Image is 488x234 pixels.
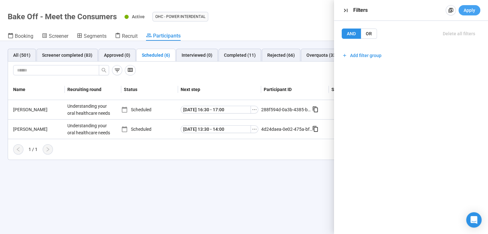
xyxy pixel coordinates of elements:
span: Screener [49,33,68,39]
div: Scheduled (6) [142,52,170,59]
span: OHC - Power Interdental [155,13,205,20]
span: OR [366,31,372,36]
div: Scheduled [121,106,178,113]
a: Screener [42,32,68,41]
span: left [16,147,21,152]
th: Recruiting round [65,79,122,100]
button: Add filter group [342,50,382,61]
div: Completed (11) [224,52,256,59]
span: right [45,147,50,152]
span: [DATE] 16:30 - 17:00 [183,106,224,113]
span: ellipsis [252,107,257,112]
a: Participants [146,32,181,41]
span: Delete all filters [443,30,475,37]
span: Participants [153,33,181,39]
span: ellipsis [252,127,257,132]
div: 4d24daea-0e02-475a-bf94-91daaae2d574 [261,126,312,133]
a: Recruit [115,32,138,41]
span: search [101,68,107,73]
span: Segments [84,33,107,39]
div: Screener completed (83) [42,52,92,59]
span: Booking [15,33,33,39]
div: [PERSON_NAME] [11,106,65,113]
div: Rejected (66) [267,52,295,59]
span: Add filter group [350,52,381,59]
div: Overquota (335) [306,52,340,59]
div: Understanding your oral healthcare needs [65,100,113,119]
div: Interviewed (0) [182,52,212,59]
div: Scheduled [121,126,178,133]
div: [PERSON_NAME] [11,126,65,133]
span: AND [347,31,356,36]
div: Filters [353,6,443,14]
div: Open Intercom Messenger [466,212,482,228]
a: Segments [77,32,107,41]
button: Apply [458,5,480,15]
th: Status [121,79,178,100]
span: Recruit [122,33,138,39]
div: Approved (0) [104,52,130,59]
div: Understanding your oral healthcare needs [65,120,113,139]
button: ellipsis [251,125,258,133]
button: [DATE] 13:30 - 14:00 [181,125,251,133]
span: Active [132,14,145,19]
button: right [43,144,53,155]
th: Segments [329,79,404,100]
button: Delete all filters [438,29,480,39]
a: Booking [8,32,33,41]
span: [DATE] 13:30 - 14:00 [183,126,224,133]
button: [DATE] 16:30 - 17:00 [181,106,251,113]
div: All (501) [13,52,30,59]
span: Apply [464,7,475,14]
th: Participant ID [261,79,329,100]
div: 1 / 1 [29,146,38,153]
div: 288f594d-0a3b-4385-b964-bf2827edf132 [261,106,312,113]
th: Name [8,79,65,100]
button: left [13,144,23,155]
h1: Bake Off - Meet the Consumers [8,12,117,21]
button: ellipsis [251,106,258,113]
th: Next step [178,79,261,100]
button: search [99,65,109,75]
